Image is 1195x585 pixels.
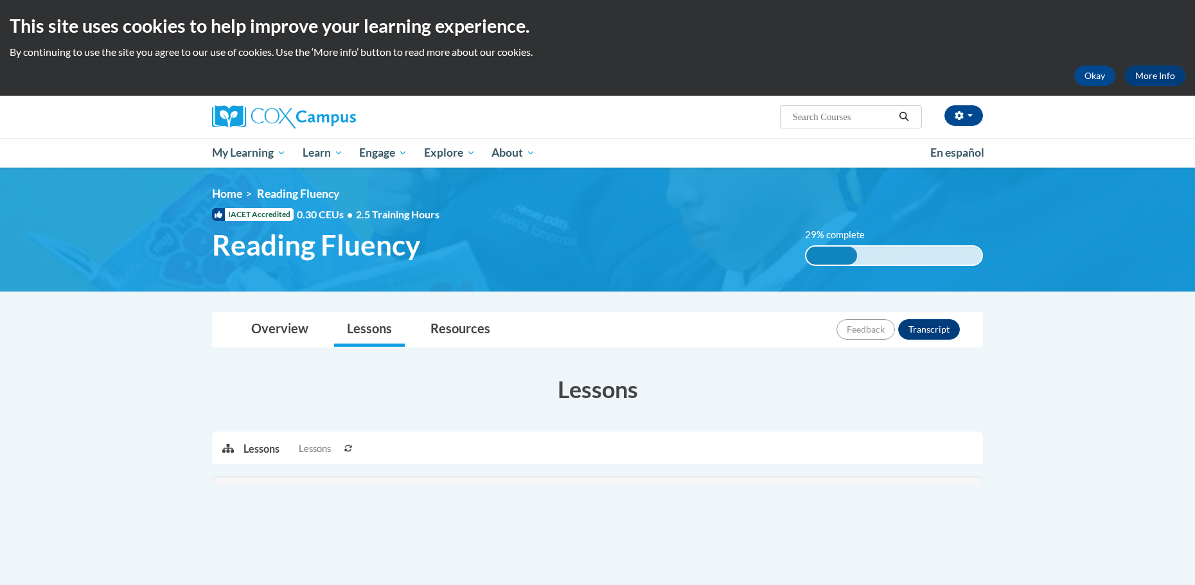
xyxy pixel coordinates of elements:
[424,145,475,161] span: Explore
[204,138,294,168] a: My Learning
[212,105,456,128] a: Cox Campus
[944,105,983,126] button: Account Settings
[930,146,984,159] span: En español
[356,208,439,220] span: 2.5 Training Hours
[294,138,351,168] a: Learn
[836,319,895,340] button: Feedback
[351,138,416,168] a: Engage
[212,105,356,128] img: Cox Campus
[257,187,339,200] span: Reading Fluency
[806,247,857,265] div: 29% complete
[299,442,331,456] span: Lessons
[212,145,286,161] span: My Learning
[297,207,356,222] span: 0.30 CEUs
[347,208,353,220] span: •
[416,138,484,168] a: Explore
[484,138,544,168] a: About
[212,187,242,200] a: Home
[922,139,993,166] a: En español
[243,442,279,456] p: Lessons
[898,319,960,340] button: Transcript
[805,228,879,242] label: 29% complete
[418,313,503,347] a: Resources
[792,109,894,125] input: Search Courses
[212,228,420,262] span: Reading Fluency
[1074,65,1115,86] button: Okay
[894,109,914,125] button: Search
[212,373,983,405] h3: Lessons
[10,45,1185,59] p: By continuing to use the site you agree to our use of cookies. Use the ‘More info’ button to read...
[334,313,405,347] a: Lessons
[238,313,321,347] a: Overview
[359,145,407,161] span: Engage
[193,138,1002,168] div: Main menu
[10,13,1185,39] h2: This site uses cookies to help improve your learning experience.
[212,208,294,221] span: IACET Accredited
[303,145,343,161] span: Learn
[1125,65,1185,86] a: More Info
[491,145,535,161] span: About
